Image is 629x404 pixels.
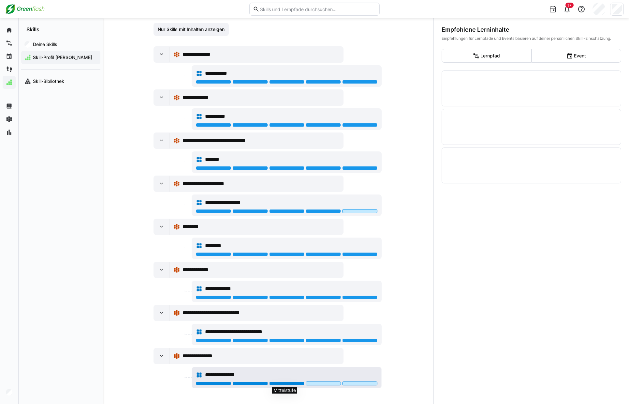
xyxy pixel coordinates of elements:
[154,23,229,36] button: Nur Skills mit Inhalten anzeigen
[567,3,572,7] span: 9+
[532,49,622,63] eds-button-option: Event
[442,49,532,63] eds-button-option: Lernpfad
[259,6,376,12] input: Skills und Lernpfade durchsuchen…
[157,26,226,33] span: Nur Skills mit Inhalten anzeigen
[442,26,621,33] div: Empfohlene Lerninhalte
[442,36,621,41] div: Empfehlungen für Lernpfade und Events basieren auf deiner persönlichen Skill-Einschätzung.
[273,388,296,393] p: Mittelstufe
[32,54,97,61] span: Skill-Profil [PERSON_NAME]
